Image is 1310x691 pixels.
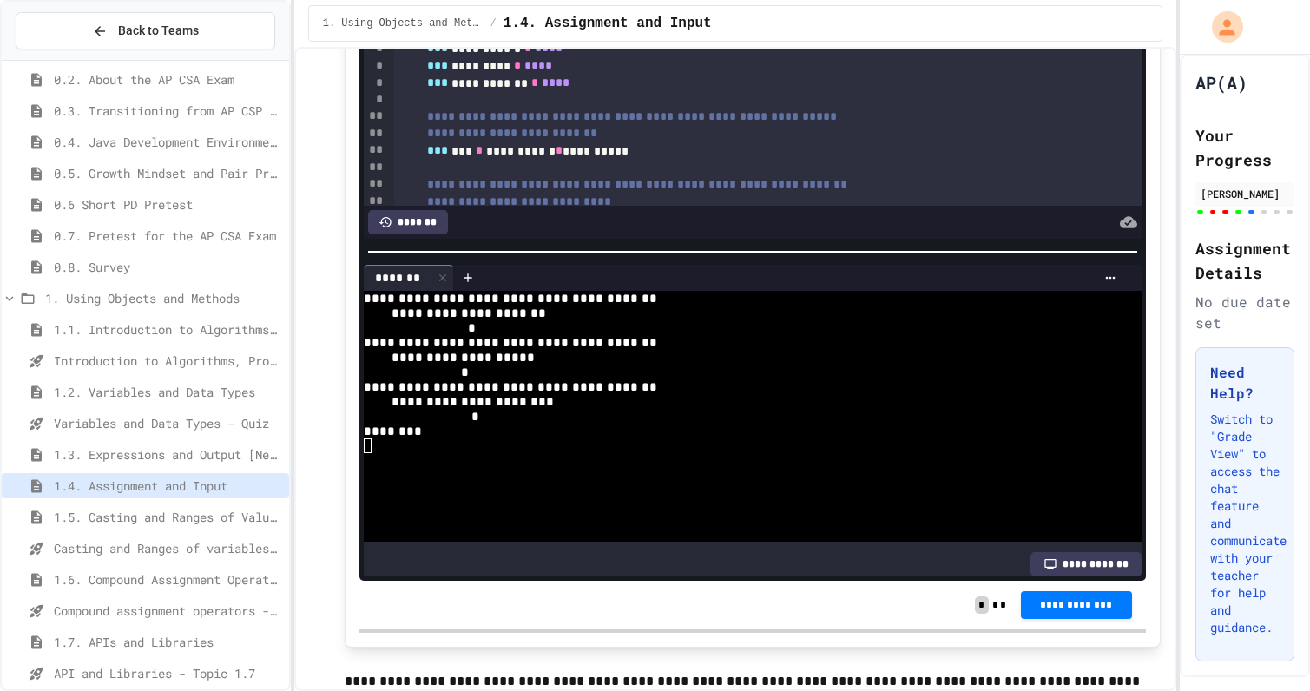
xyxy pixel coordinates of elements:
span: 0.4. Java Development Environments [54,133,282,151]
span: 1.7. APIs and Libraries [54,633,282,651]
h3: Need Help? [1210,362,1280,404]
div: [PERSON_NAME] [1201,186,1289,201]
span: 1.6. Compound Assignment Operators [54,570,282,589]
span: 1.1. Introduction to Algorithms, Programming, and Compilers [54,320,282,339]
span: 1.4. Assignment and Input [504,13,712,34]
div: My Account [1194,7,1247,47]
span: 1. Using Objects and Methods [323,16,484,30]
span: Compound assignment operators - Quiz [54,602,282,620]
span: 1.4. Assignment and Input [54,477,282,495]
span: 1.2. Variables and Data Types [54,383,282,401]
div: No due date set [1195,292,1294,333]
span: Casting and Ranges of variables - Quiz [54,539,282,557]
span: 0.5. Growth Mindset and Pair Programming [54,164,282,182]
p: Switch to "Grade View" to access the chat feature and communicate with your teacher for help and ... [1210,411,1280,636]
span: Introduction to Algorithms, Programming, and Compilers [54,352,282,370]
span: 0.8. Survey [54,258,282,276]
span: 0.2. About the AP CSA Exam [54,70,282,89]
span: 1.3. Expressions and Output [New] [54,445,282,464]
span: 1. Using Objects and Methods [45,289,282,307]
h2: Assignment Details [1195,236,1294,285]
span: 0.3. Transitioning from AP CSP to AP CSA [54,102,282,120]
h1: AP(A) [1195,70,1247,95]
span: 1.5. Casting and Ranges of Values [54,508,282,526]
button: Back to Teams [16,12,275,49]
span: / [490,16,496,30]
span: Variables and Data Types - Quiz [54,414,282,432]
span: 0.7. Pretest for the AP CSA Exam [54,227,282,245]
h2: Your Progress [1195,123,1294,172]
span: Back to Teams [118,22,199,40]
span: API and Libraries - Topic 1.7 [54,664,282,682]
span: 0.6 Short PD Pretest [54,195,282,214]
